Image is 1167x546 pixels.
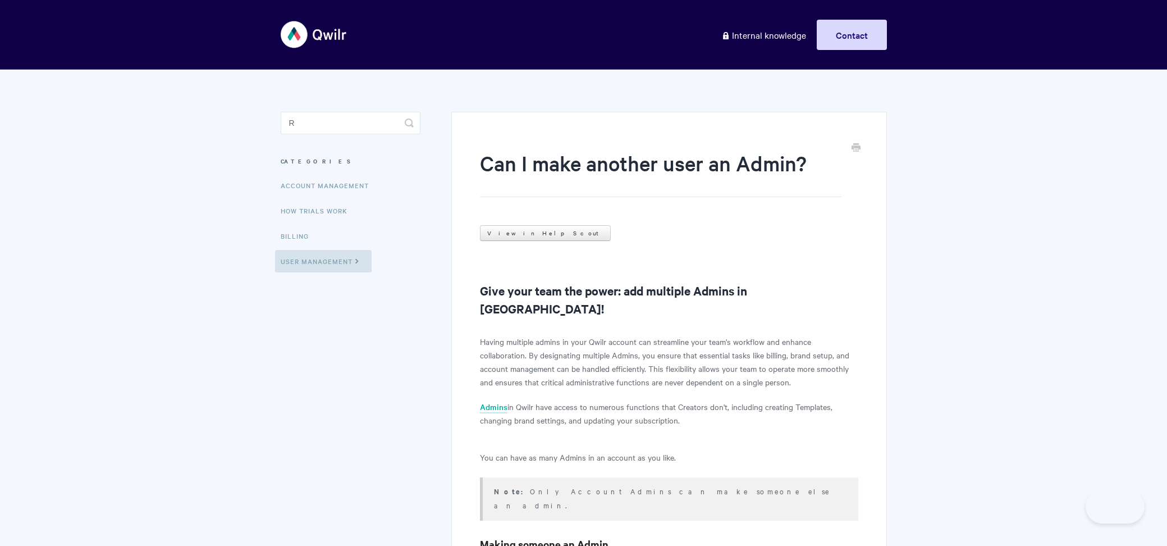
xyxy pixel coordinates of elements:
a: Admins [480,401,507,413]
a: Billing [281,225,317,247]
p: Having multiple admins in your Qwilr account can streamline your team's workflow and enhance coll... [480,335,858,389]
img: Qwilr Help Center [281,13,347,56]
input: Search [281,112,420,134]
a: Contact [817,20,887,50]
a: Internal knowledge [713,20,814,50]
a: Account Management [281,174,377,197]
p: in Qwilr have access to numerous functions that Creators don't, including creating Templates, cha... [480,400,858,427]
strong: Note: [494,486,530,497]
a: Print this Article [852,142,861,154]
a: User Management [275,250,372,272]
h2: Give your team the power: add multiple Admins in [GEOGRAPHIC_DATA]! [480,281,858,317]
p: Only Account Admins can make someone else an admin. [494,484,844,512]
h1: Can I make another user an Admin? [480,149,841,197]
a: View in Help Scout [480,225,611,241]
iframe: Toggle Customer Support [1086,490,1145,524]
a: How Trials Work [281,199,356,222]
h3: Categories [281,151,420,171]
p: You can have as many Admins in an account as you like. [480,451,858,464]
